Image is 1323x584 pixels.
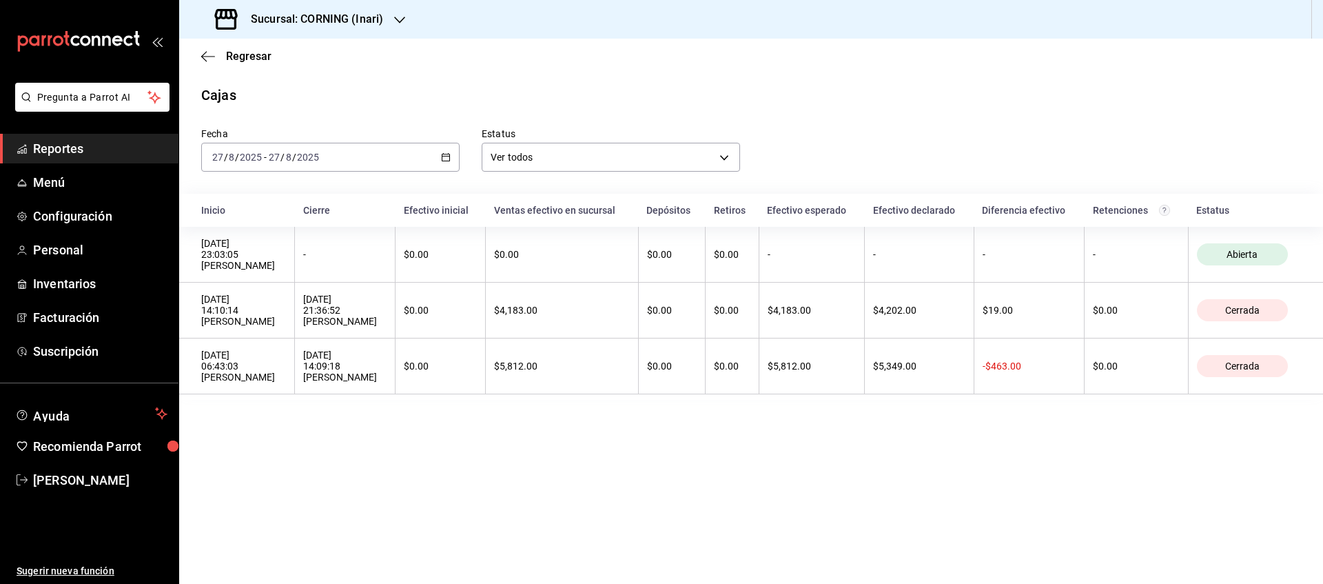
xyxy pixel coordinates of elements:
[647,305,697,316] div: $0.00
[264,152,267,163] span: -
[1196,205,1301,216] div: Estatus
[296,152,320,163] input: ----
[201,238,286,271] div: [DATE] 23:03:05 [PERSON_NAME]
[152,36,163,47] button: open_drawer_menu
[1159,205,1170,216] svg: Total de retenciones de propinas registradas
[33,437,167,456] span: Recomienda Parrot
[482,129,740,139] label: Estatus
[873,205,965,216] div: Efectivo declarado
[292,152,296,163] span: /
[228,152,235,163] input: --
[494,361,629,372] div: $5,812.00
[767,205,857,216] div: Efectivo esperado
[404,305,477,316] div: $0.00
[224,152,228,163] span: /
[240,11,383,28] h3: Sucursal: CORNING (Inari)
[17,564,167,578] span: Sugerir nueva función
[714,205,751,216] div: Retiros
[494,249,629,260] div: $0.00
[482,143,740,172] div: Ver todos
[1221,249,1263,260] span: Abierta
[33,342,167,361] span: Suscripción
[1093,361,1180,372] div: $0.00
[714,361,750,372] div: $0.00
[10,100,170,114] a: Pregunta a Parrot AI
[33,173,167,192] span: Menú
[1093,249,1180,260] div: -
[647,249,697,260] div: $0.00
[1220,361,1265,372] span: Cerrada
[201,294,286,327] div: [DATE] 14:10:14 [PERSON_NAME]
[33,241,167,259] span: Personal
[768,305,857,316] div: $4,183.00
[201,205,287,216] div: Inicio
[33,274,167,293] span: Inventarios
[494,305,629,316] div: $4,183.00
[280,152,285,163] span: /
[33,405,150,422] span: Ayuda
[285,152,292,163] input: --
[33,471,167,490] span: [PERSON_NAME]
[714,249,750,260] div: $0.00
[33,308,167,327] span: Facturación
[303,205,387,216] div: Cierre
[201,85,236,105] div: Cajas
[404,361,477,372] div: $0.00
[303,249,387,260] div: -
[647,361,697,372] div: $0.00
[201,350,286,383] div: [DATE] 06:43:03 [PERSON_NAME]
[303,294,387,327] div: [DATE] 21:36:52 [PERSON_NAME]
[494,205,630,216] div: Ventas efectivo en sucursal
[239,152,263,163] input: ----
[873,249,965,260] div: -
[768,249,857,260] div: -
[33,139,167,158] span: Reportes
[646,205,697,216] div: Depósitos
[982,205,1076,216] div: Diferencia efectivo
[404,249,477,260] div: $0.00
[303,350,387,383] div: [DATE] 14:09:18 [PERSON_NAME]
[201,129,460,139] label: Fecha
[1093,205,1180,216] div: Retenciones
[15,83,170,112] button: Pregunta a Parrot AI
[1093,305,1180,316] div: $0.00
[404,205,478,216] div: Efectivo inicial
[212,152,224,163] input: --
[983,249,1076,260] div: -
[714,305,750,316] div: $0.00
[268,152,280,163] input: --
[33,207,167,225] span: Configuración
[235,152,239,163] span: /
[201,50,271,63] button: Regresar
[1220,305,1265,316] span: Cerrada
[37,90,148,105] span: Pregunta a Parrot AI
[768,361,857,372] div: $5,812.00
[226,50,271,63] span: Regresar
[983,361,1076,372] div: -$463.00
[983,305,1076,316] div: $19.00
[873,305,965,316] div: $4,202.00
[873,361,965,372] div: $5,349.00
